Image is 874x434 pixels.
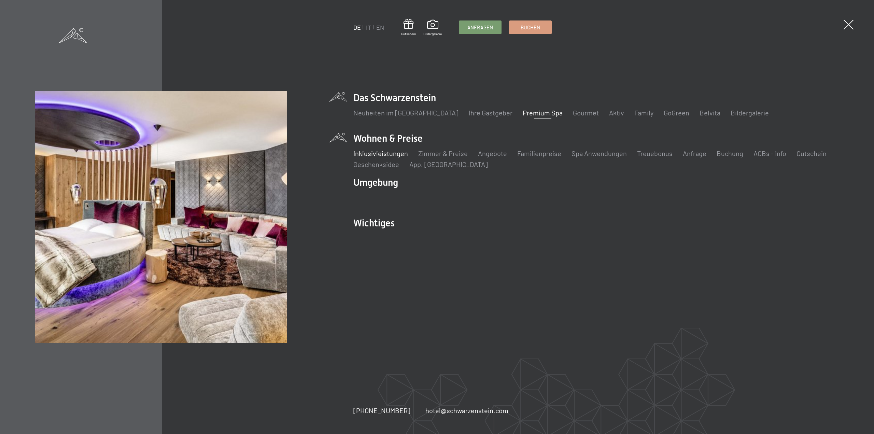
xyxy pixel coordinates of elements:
a: hotel@schwarzenstein.com [425,406,508,415]
a: Bildergalerie [423,20,442,36]
a: Ihre Gastgeber [469,109,512,117]
a: [PHONE_NUMBER] [353,406,410,415]
a: Aktiv [609,109,624,117]
a: DE [353,24,361,31]
a: EN [376,24,384,31]
a: Geschenksidee [353,160,399,168]
a: IT [366,24,371,31]
span: Bildergalerie [423,31,442,36]
a: Neuheiten im [GEOGRAPHIC_DATA] [353,109,459,117]
a: Premium Spa [523,109,563,117]
a: Familienpreise [517,149,561,157]
a: AGBs - Info [753,149,786,157]
a: Family [634,109,653,117]
span: Buchen [521,24,540,31]
a: Zimmer & Preise [418,149,468,157]
span: Gutschein [401,31,416,36]
a: Angebote [478,149,507,157]
img: Ein Wellness-Urlaub in Südtirol – 7.700 m² Spa, 10 Saunen [35,91,286,343]
a: Inklusivleistungen [353,149,408,157]
a: Buchung [717,149,743,157]
a: Gourmet [573,109,599,117]
a: Anfragen [459,21,501,34]
a: Gutschein [797,149,827,157]
a: App. [GEOGRAPHIC_DATA] [409,160,488,168]
span: Anfragen [467,24,493,31]
a: Spa Anwendungen [572,149,627,157]
a: Belvita [700,109,720,117]
a: Anfrage [683,149,706,157]
a: Treuebonus [637,149,673,157]
a: Buchen [509,21,551,34]
a: Gutschein [401,19,416,36]
a: GoGreen [664,109,689,117]
a: Bildergalerie [731,109,769,117]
